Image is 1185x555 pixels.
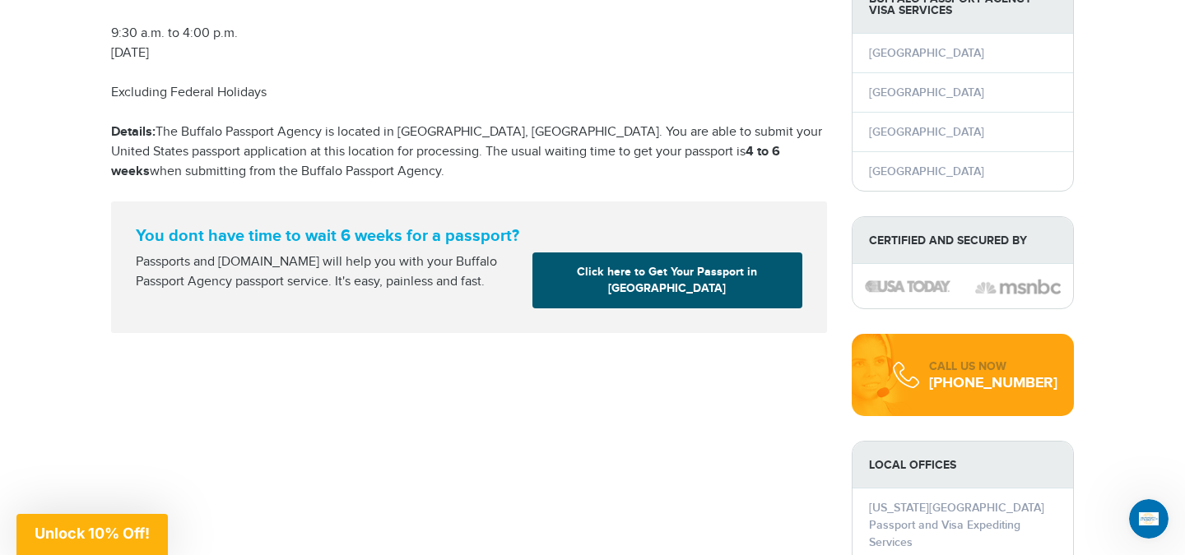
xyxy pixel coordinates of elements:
iframe: Intercom live chat [1129,499,1169,539]
p: 9:30 a.m. to 4:00 p.m. [DATE] [111,24,827,63]
div: Unlock 10% Off! [16,514,168,555]
strong: 4 to 6 weeks [111,144,780,179]
a: [GEOGRAPHIC_DATA] [869,125,984,139]
strong: Details: [111,124,156,140]
a: [GEOGRAPHIC_DATA] [869,86,984,99]
strong: You dont have time to wait 6 weeks for a passport? [136,226,802,246]
div: [PHONE_NUMBER] [929,375,1057,391]
div: CALL US NOW [929,358,1057,375]
a: [GEOGRAPHIC_DATA] [869,46,984,60]
a: Click here to Get Your Passport in [GEOGRAPHIC_DATA] [532,252,802,308]
span: Unlock 10% Off! [35,525,150,542]
strong: LOCAL OFFICES [853,442,1073,488]
p: The Buffalo Passport Agency is located in [GEOGRAPHIC_DATA], [GEOGRAPHIC_DATA]. You are able to s... [111,123,827,182]
img: image description [865,280,950,292]
img: image description [975,277,1061,297]
a: [US_STATE][GEOGRAPHIC_DATA] Passport and Visa Expediting Services [869,501,1044,549]
div: Passports and [DOMAIN_NAME] will help you with your Buffalo Passport Agency passport service. It'... [129,252,526,292]
p: Excluding Federal Holidays [111,83,827,103]
strong: Certified and Secured by [853,217,1073,264]
a: [GEOGRAPHIC_DATA] [869,164,984,178]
